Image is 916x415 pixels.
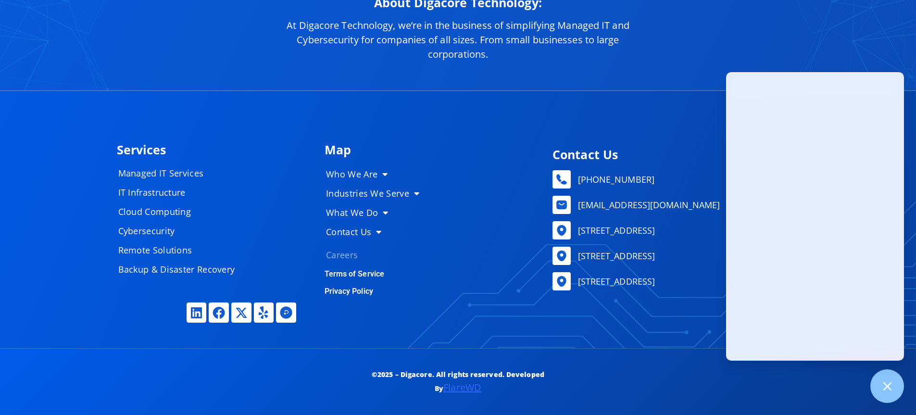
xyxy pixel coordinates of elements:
h4: Map [325,144,539,156]
span: [STREET_ADDRESS] [576,274,655,289]
a: Industries We Serve [316,184,437,203]
nav: Menu [109,163,253,279]
p: ©2025 – Digacore. All rights reserved. Developed By [351,368,565,396]
a: [PHONE_NUMBER] [552,170,794,189]
h4: Services [117,144,315,156]
a: FlareWD [443,381,481,394]
a: Terms of Service [325,269,385,278]
h4: Contact Us [552,149,794,161]
a: Who We Are [316,164,437,184]
a: What We Do [316,203,437,222]
iframe: Chatgenie Messenger [726,72,904,361]
span: [STREET_ADDRESS] [576,249,655,263]
a: [STREET_ADDRESS] [552,247,794,265]
a: Cybersecurity [109,221,253,240]
nav: Menu [316,164,437,261]
a: Contact Us [316,222,437,241]
a: Privacy Policy [325,287,373,296]
a: IT Infrastructure [109,183,253,202]
a: Careers [316,245,437,264]
a: Managed IT Services [109,163,253,183]
p: At Digacore Technology, we’re in the business of simplifying Managed IT and Cybersecurity for com... [271,18,646,62]
a: [STREET_ADDRESS] [552,272,794,290]
a: Cloud Computing [109,202,253,221]
a: [EMAIL_ADDRESS][DOMAIN_NAME] [552,196,794,214]
span: [EMAIL_ADDRESS][DOMAIN_NAME] [576,198,720,212]
span: [PHONE_NUMBER] [576,172,654,187]
a: Backup & Disaster Recovery [109,260,253,279]
a: Remote Solutions [109,240,253,260]
a: [STREET_ADDRESS] [552,221,794,239]
span: [STREET_ADDRESS] [576,223,655,238]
